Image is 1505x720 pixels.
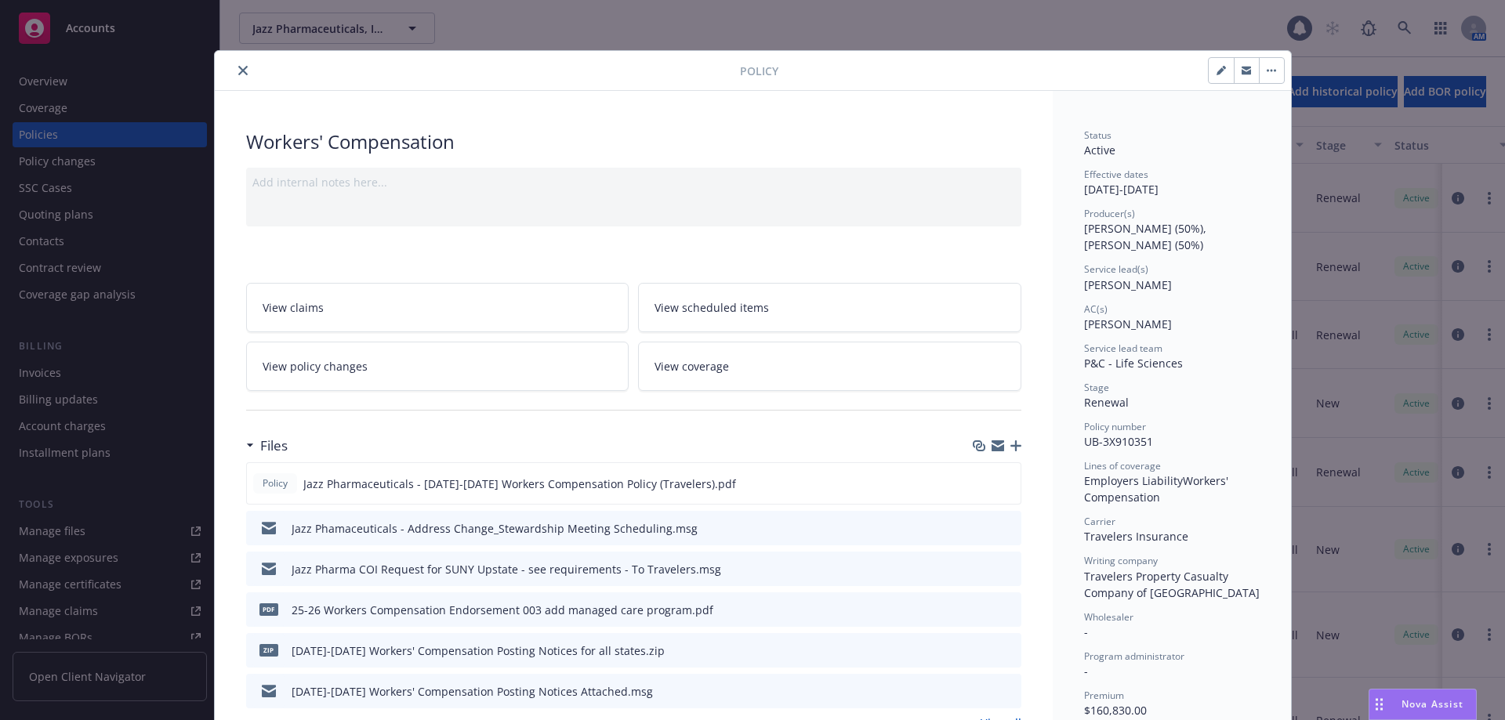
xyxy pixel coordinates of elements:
button: download file [976,561,988,577]
span: Producer(s) [1084,207,1135,220]
span: Status [1084,128,1112,142]
span: View scheduled items [655,299,769,316]
span: View policy changes [263,358,368,374]
span: Policy [740,63,778,79]
button: close [234,61,252,80]
div: Jazz Phamaceuticals - Address Change_Stewardship Meeting Scheduling.msg [292,520,698,537]
span: Writing company [1084,554,1158,567]
div: Jazz Pharma COI Request for SUNY Upstate - see requirements - To Travelers.msg [292,561,721,577]
span: Carrier [1084,515,1115,528]
span: Stage [1084,381,1109,394]
div: Add internal notes here... [252,174,1015,190]
span: Renewal [1084,395,1129,410]
button: preview file [1001,683,1015,700]
span: [PERSON_NAME] (50%), [PERSON_NAME] (50%) [1084,221,1209,252]
button: download file [976,683,988,700]
span: P&C - Life Sciences [1084,356,1183,371]
span: Policy number [1084,420,1146,433]
a: View claims [246,283,629,332]
button: Nova Assist [1369,689,1477,720]
span: UB-3X910351 [1084,434,1153,449]
span: Workers' Compensation [1084,473,1231,505]
span: $160,830.00 [1084,703,1147,718]
div: Drag to move [1369,689,1389,719]
span: Jazz Pharmaceuticals - [DATE]-[DATE] Workers Compensation Policy (Travelers).pdf [303,476,736,492]
span: Premium [1084,689,1124,702]
a: View scheduled items [638,283,1021,332]
span: Effective dates [1084,168,1148,181]
span: Service lead team [1084,342,1162,355]
button: download file [976,642,988,659]
button: preview file [1001,520,1015,537]
div: 25-26 Workers Compensation Endorsement 003 add managed care program.pdf [292,602,713,618]
div: Workers' Compensation [246,128,1021,155]
button: download file [975,476,988,492]
span: [PERSON_NAME] [1084,277,1172,292]
button: download file [976,520,988,537]
span: - [1084,624,1088,639]
button: preview file [1000,476,1014,492]
div: [DATE]-[DATE] Workers' Compensation Posting Notices Attached.msg [292,683,653,700]
span: Nova Assist [1402,697,1463,711]
div: [DATE] - [DATE] [1084,168,1260,197]
span: Active [1084,143,1115,157]
span: Lines of coverage [1084,459,1161,472]
a: View coverage [638,342,1021,391]
span: pdf [259,603,278,615]
button: preview file [1001,602,1015,618]
span: Travelers Insurance [1084,529,1188,544]
span: zip [259,644,278,656]
button: preview file [1001,561,1015,577]
button: preview file [1001,642,1015,659]
button: download file [976,602,988,618]
span: View coverage [655,358,729,374]
div: [DATE]-[DATE] Workers' Compensation Posting Notices for all states.zip [292,642,665,659]
span: Service lead(s) [1084,262,1148,276]
span: Program administrator [1084,649,1184,663]
span: Policy [259,476,291,490]
span: - [1084,664,1088,678]
span: View claims [263,299,324,316]
span: AC(s) [1084,302,1108,316]
span: Wholesaler [1084,610,1133,624]
span: [PERSON_NAME] [1084,317,1172,331]
span: Travelers Property Casualty Company of [GEOGRAPHIC_DATA] [1084,569,1260,600]
a: View policy changes [246,342,629,391]
span: Employers Liability [1084,473,1183,488]
h3: Files [260,436,288,456]
div: Files [246,436,288,456]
